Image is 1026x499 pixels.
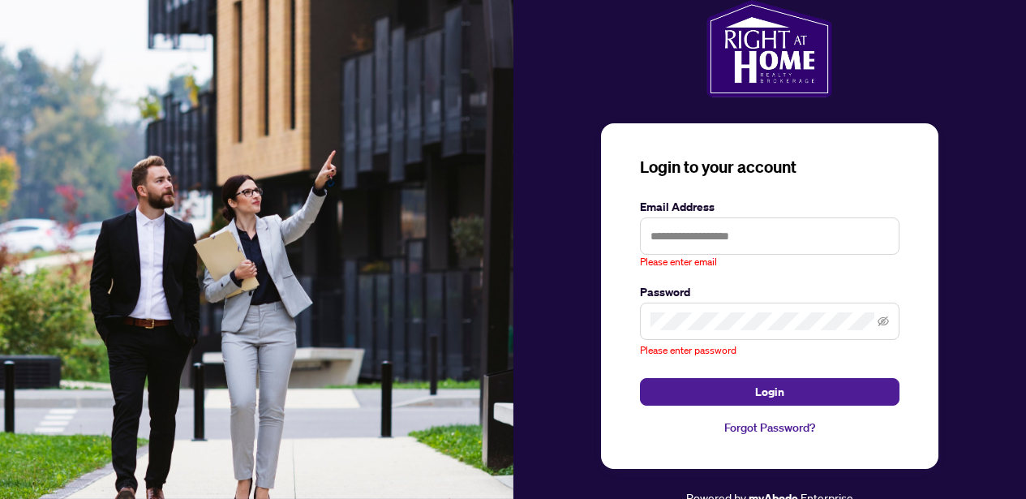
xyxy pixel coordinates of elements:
[640,419,899,437] a: Forgot Password?
[755,379,784,405] span: Login
[640,198,899,216] label: Email Address
[878,316,889,327] span: eye-invisible
[640,344,736,356] span: Please enter password
[640,156,899,179] h3: Login to your account
[640,255,717,270] span: Please enter email
[640,283,899,301] label: Password
[640,378,899,406] button: Login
